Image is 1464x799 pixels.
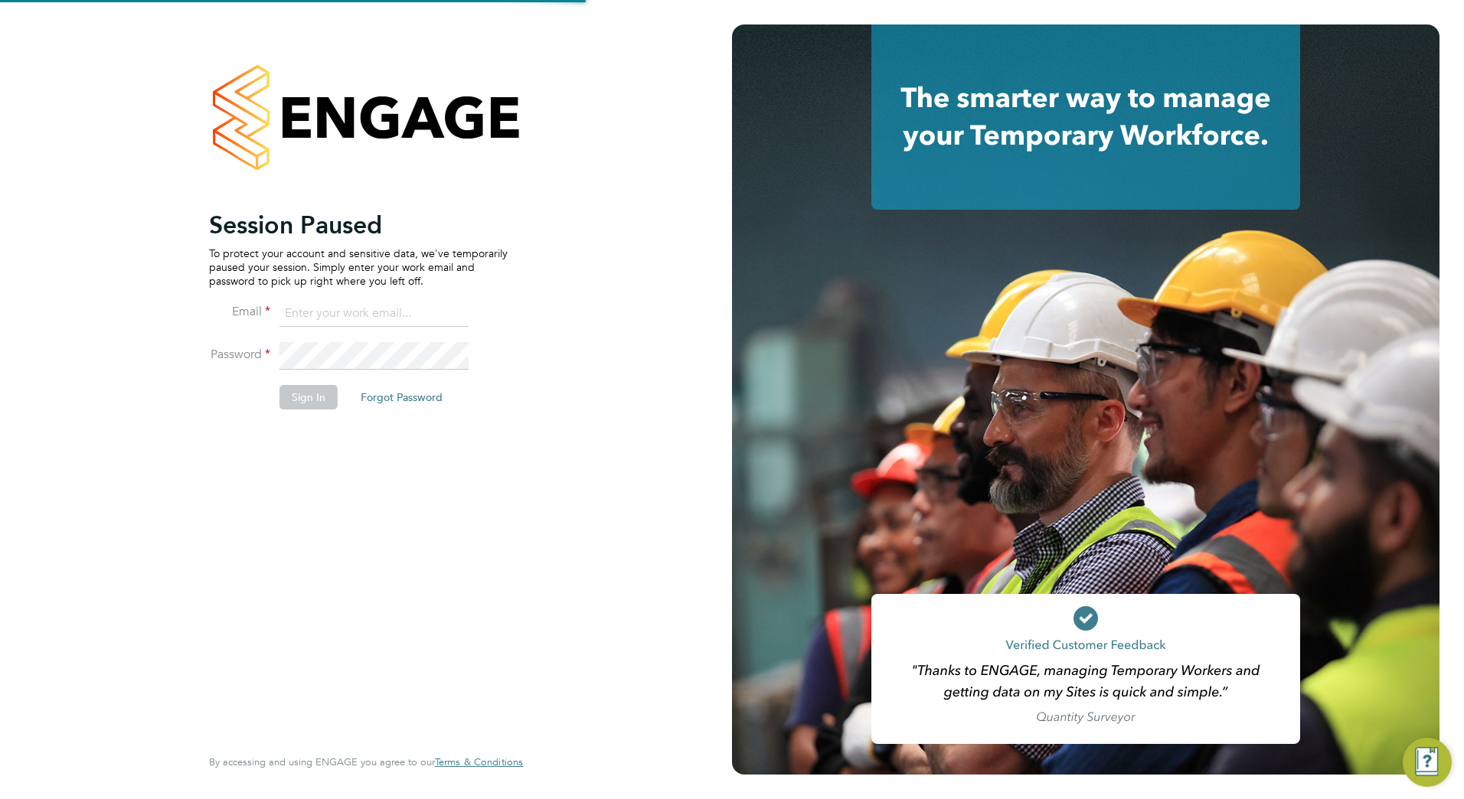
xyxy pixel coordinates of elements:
[435,755,523,768] span: Terms & Conditions
[209,755,523,768] span: By accessing and using ENGAGE you agree to our
[348,385,455,409] button: Forgot Password
[209,304,270,320] label: Email
[279,300,469,328] input: Enter your work email...
[1403,738,1452,787] button: Engage Resource Center
[435,756,523,768] a: Terms & Conditions
[209,246,508,289] p: To protect your account and sensitive data, we've temporarily paused your session. Simply enter y...
[209,347,270,363] label: Password
[209,210,508,240] h2: Session Paused
[279,385,338,409] button: Sign In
